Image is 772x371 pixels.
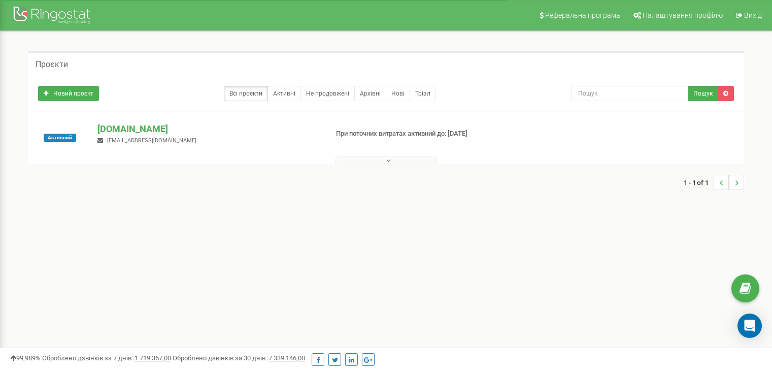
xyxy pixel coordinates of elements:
[300,86,355,101] a: Не продовжені
[173,354,305,362] span: Оброблено дзвінків за 30 днів :
[36,60,68,69] h5: Проєкти
[97,122,319,136] p: [DOMAIN_NAME]
[267,86,301,101] a: Активні
[572,86,688,101] input: Пошук
[107,137,196,144] span: [EMAIL_ADDRESS][DOMAIN_NAME]
[268,354,305,362] u: 7 339 146,00
[386,86,410,101] a: Нові
[42,354,171,362] span: Оброблено дзвінків за 7 днів :
[354,86,386,101] a: Архівні
[410,86,436,101] a: Тріал
[744,11,762,19] span: Вихід
[38,86,99,101] a: Новий проєкт
[737,314,762,338] div: Open Intercom Messenger
[684,165,744,200] nav: ...
[688,86,718,101] button: Пошук
[336,129,498,139] p: При поточних витратах активний до: [DATE]
[135,354,171,362] u: 1 719 357,00
[643,11,723,19] span: Налаштування профілю
[224,86,268,101] a: Всі проєкти
[44,134,76,142] span: Активний
[10,354,41,362] span: 99,989%
[545,11,620,19] span: Реферальна програма
[684,175,714,190] span: 1 - 1 of 1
